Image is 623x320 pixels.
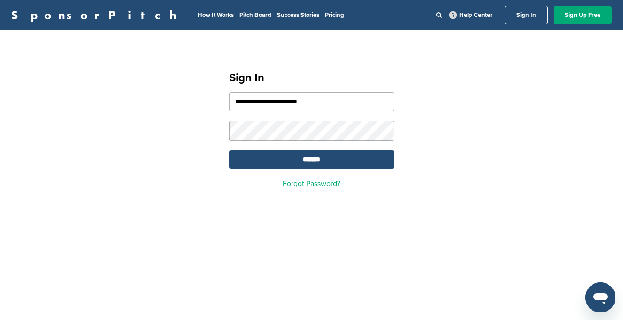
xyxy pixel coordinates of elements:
a: Forgot Password? [283,179,340,188]
h1: Sign In [229,70,394,86]
iframe: Button to launch messaging window [585,282,615,312]
a: Sign In [505,6,548,24]
a: Pricing [325,11,344,19]
a: Sign Up Free [554,6,612,24]
a: Help Center [447,9,494,21]
a: SponsorPitch [11,9,183,21]
a: Success Stories [277,11,319,19]
a: Pitch Board [239,11,271,19]
a: How It Works [198,11,234,19]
